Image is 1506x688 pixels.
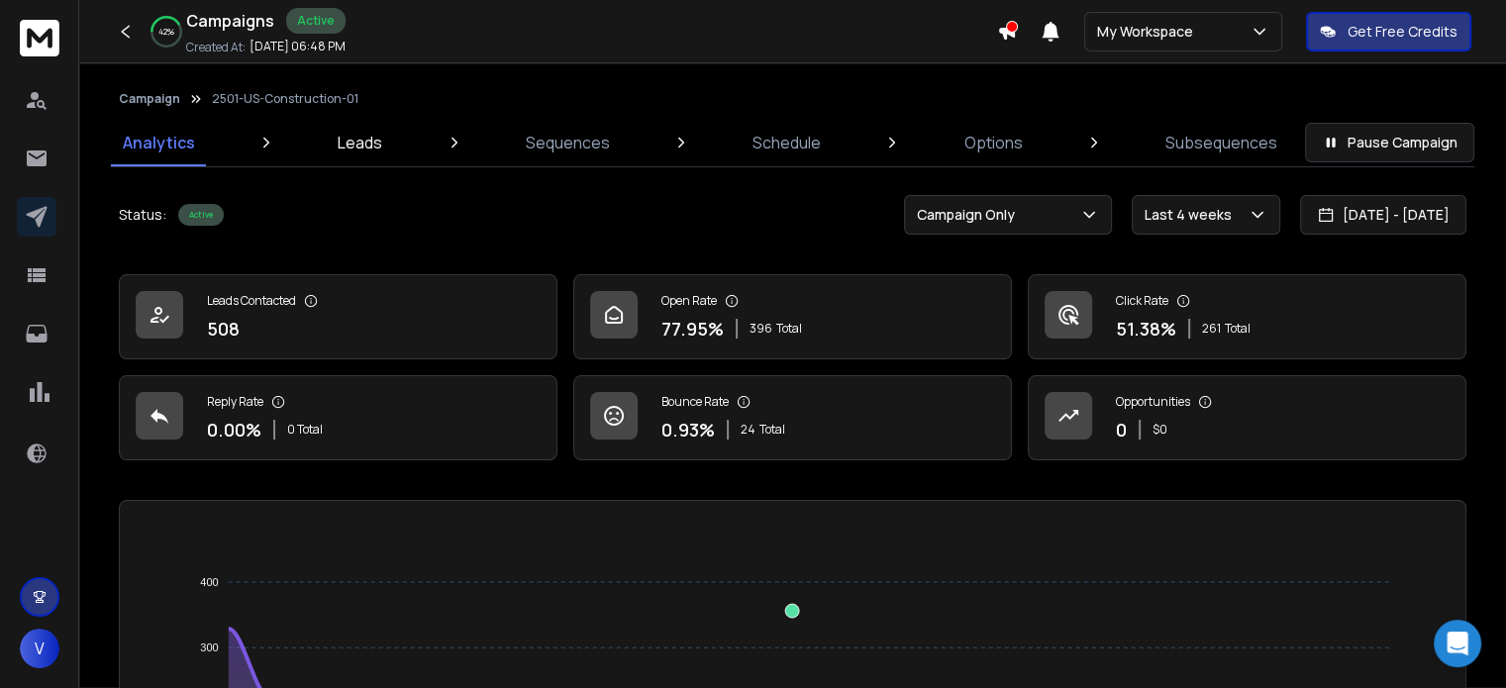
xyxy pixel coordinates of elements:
[1154,119,1289,166] a: Subsequences
[573,375,1012,460] a: Bounce Rate0.93%24Total
[119,274,557,359] a: Leads Contacted508
[1300,195,1466,235] button: [DATE] - [DATE]
[158,26,174,38] p: 42 %
[119,375,557,460] a: Reply Rate0.00%0 Total
[741,422,755,438] span: 24
[250,39,346,54] p: [DATE] 06:48 PM
[212,91,358,107] p: 2501-US-Construction-01
[964,131,1023,154] p: Options
[1145,205,1240,225] p: Last 4 weeks
[1028,274,1466,359] a: Click Rate51.38%261Total
[741,119,833,166] a: Schedule
[750,321,772,337] span: 396
[661,293,717,309] p: Open Rate
[207,315,240,343] p: 508
[953,119,1035,166] a: Options
[119,91,180,107] button: Campaign
[286,8,346,34] div: Active
[20,629,59,668] button: V
[753,131,821,154] p: Schedule
[178,204,224,226] div: Active
[526,131,610,154] p: Sequences
[661,394,729,410] p: Bounce Rate
[338,131,382,154] p: Leads
[207,293,296,309] p: Leads Contacted
[1116,315,1176,343] p: 51.38 %
[119,205,166,225] p: Status:
[207,416,261,443] p: 0.00 %
[1116,293,1168,309] p: Click Rate
[201,641,219,653] tspan: 300
[201,576,219,588] tspan: 400
[1097,22,1201,42] p: My Workspace
[1028,375,1466,460] a: Opportunities0$0
[1305,123,1474,162] button: Pause Campaign
[1116,416,1127,443] p: 0
[186,40,246,55] p: Created At:
[1165,131,1277,154] p: Subsequences
[1225,321,1251,337] span: Total
[661,416,715,443] p: 0.93 %
[776,321,802,337] span: Total
[326,119,394,166] a: Leads
[661,315,724,343] p: 77.95 %
[514,119,622,166] a: Sequences
[573,274,1012,359] a: Open Rate77.95%396Total
[123,131,195,154] p: Analytics
[1116,394,1190,410] p: Opportunities
[1348,22,1457,42] p: Get Free Credits
[1153,422,1167,438] p: $ 0
[1202,321,1221,337] span: 261
[111,119,207,166] a: Analytics
[917,205,1023,225] p: Campaign Only
[759,422,785,438] span: Total
[1306,12,1471,51] button: Get Free Credits
[1434,620,1481,667] div: Open Intercom Messenger
[186,9,274,33] h1: Campaigns
[287,422,323,438] p: 0 Total
[207,394,263,410] p: Reply Rate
